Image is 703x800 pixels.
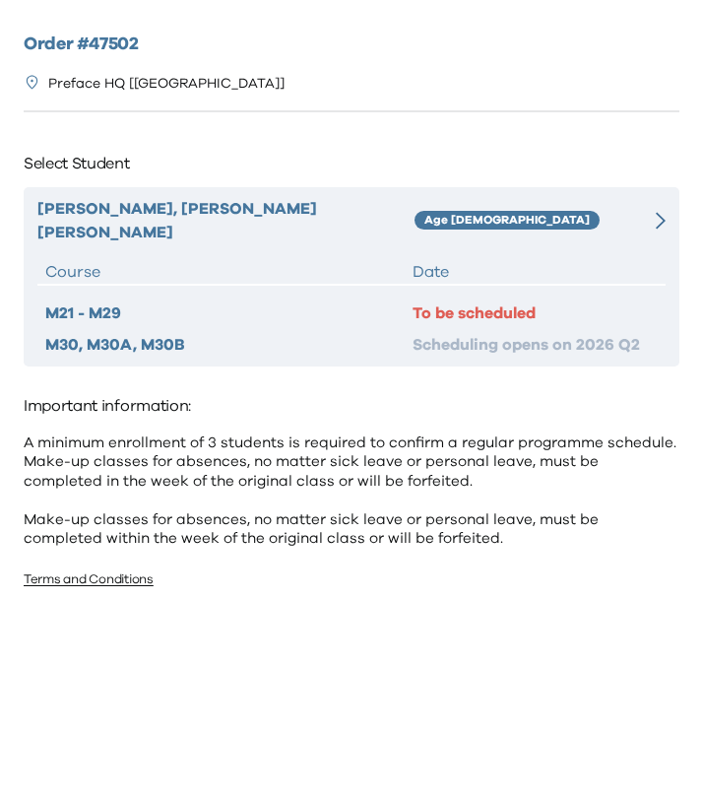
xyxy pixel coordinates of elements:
p: Select Student [24,148,679,179]
div: Scheduling opens on 2026 Q2 [413,333,658,357]
div: M21 - M29 [45,301,413,325]
p: Preface HQ [[GEOGRAPHIC_DATA]] [48,74,285,95]
div: Age [DEMOGRAPHIC_DATA] [415,211,600,231]
p: A minimum enrollment of 3 students is required to confirm a regular programme schedule. Make-up c... [24,433,679,549]
h2: Order # 47502 [24,32,679,58]
p: Important information: [24,390,679,422]
a: Terms and Conditions [24,573,154,586]
div: Date [413,260,658,284]
div: [PERSON_NAME], [PERSON_NAME] [PERSON_NAME] [37,197,415,244]
div: To be scheduled [413,301,658,325]
div: Course [45,260,413,284]
div: M30, M30A, M30B [45,333,413,357]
